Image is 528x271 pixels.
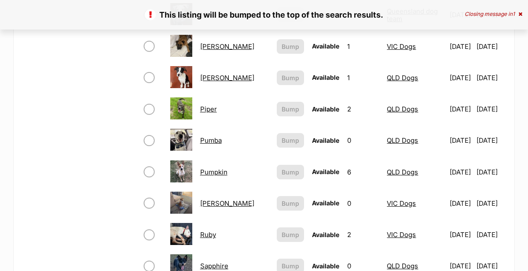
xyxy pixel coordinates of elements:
td: 1 [344,63,382,93]
td: [DATE] [477,188,505,219]
a: [PERSON_NAME] [200,74,254,82]
span: Available [312,137,339,144]
a: QLD Dogs [387,136,418,145]
button: Bump [277,196,304,211]
button: Bump [277,102,304,116]
a: Piper [200,105,217,113]
div: Closing message in [465,11,522,17]
span: Available [312,231,339,238]
td: [DATE] [446,31,476,62]
td: [DATE] [446,63,476,93]
a: [PERSON_NAME] [200,199,254,208]
a: QLD Dogs [387,262,418,270]
td: 1 [344,31,382,62]
td: [DATE] [477,63,505,93]
span: Available [312,168,339,175]
a: Sapphire [200,262,228,270]
span: Available [312,199,339,207]
a: Pumpkin [200,168,227,176]
span: Available [312,74,339,81]
a: VIC Dogs [387,199,416,208]
span: Available [312,262,339,270]
td: [DATE] [477,219,505,250]
p: This listing will be bumped to the top of the search results. [9,9,519,21]
td: 6 [344,157,382,187]
td: [DATE] [446,188,476,219]
a: QLD Dogs [387,168,418,176]
span: Available [312,42,339,50]
a: Pumba [200,136,222,145]
a: [PERSON_NAME] [200,42,254,51]
a: VIC Dogs [387,230,416,239]
span: Bump [282,199,299,208]
td: [DATE] [477,94,505,124]
span: Bump [282,42,299,51]
td: 0 [344,188,382,219]
span: Bump [282,136,299,145]
button: Bump [277,39,304,54]
button: Bump [277,133,304,148]
td: [DATE] [446,219,476,250]
td: 0 [344,125,382,156]
td: [DATE] [446,125,476,156]
a: Ruby [200,230,216,239]
span: Bump [282,73,299,82]
button: Bump [277,71,304,85]
span: 1 [513,11,515,17]
button: Bump [277,165,304,179]
button: Bump [277,227,304,242]
td: [DATE] [477,31,505,62]
a: QLD Dogs [387,74,418,82]
span: Available [312,105,339,113]
td: [DATE] [477,157,505,187]
td: 2 [344,94,382,124]
span: Bump [282,230,299,239]
td: [DATE] [446,157,476,187]
td: [DATE] [477,125,505,156]
span: Bump [282,167,299,177]
a: VIC Dogs [387,42,416,51]
a: QLD Dogs [387,105,418,113]
span: Bump [282,261,299,271]
span: Bump [282,104,299,114]
td: [DATE] [446,94,476,124]
td: 2 [344,219,382,250]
